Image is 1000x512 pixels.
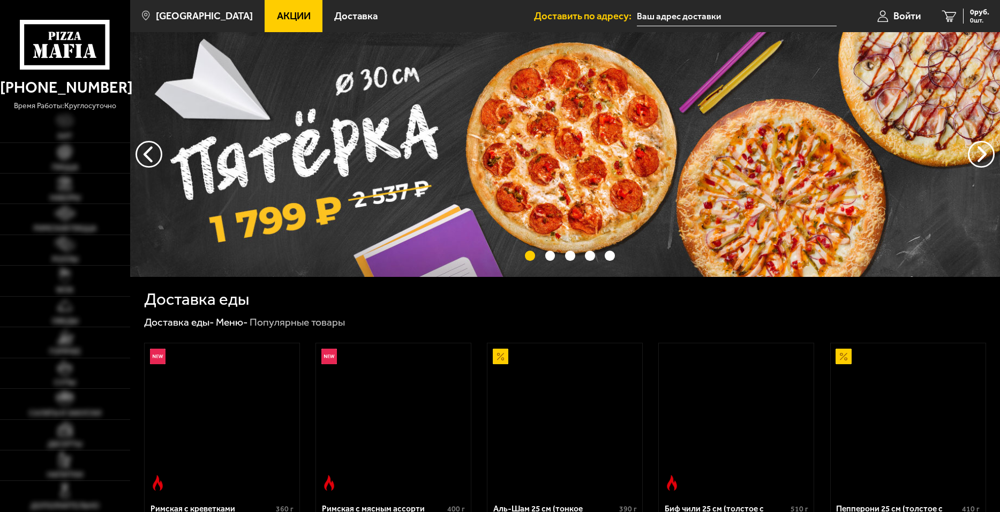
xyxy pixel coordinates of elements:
span: Хит [57,133,72,140]
button: предыдущий [968,141,995,168]
button: точки переключения [585,251,595,261]
span: Горячее [49,348,81,356]
button: точки переключения [525,251,535,261]
span: Пицца [52,164,78,171]
img: Новинка [321,349,337,364]
span: Римская пицца [34,225,96,232]
a: Доставка еды- [144,316,214,328]
button: точки переключения [565,251,575,261]
span: 0 руб. [970,9,989,16]
img: Новинка [150,349,166,364]
span: Салаты и закуски [29,410,101,417]
button: следующий [136,141,162,168]
h1: Доставка еды [144,291,249,307]
a: АкционныйПепперони 25 см (толстое с сыром) [831,343,986,496]
span: Обеды [52,318,78,325]
a: НовинкаОстрое блюдоРимская с креветками [145,343,299,496]
img: Острое блюдо [664,475,680,491]
a: Острое блюдоБиф чили 25 см (толстое с сыром) [659,343,814,496]
img: Акционный [836,349,851,364]
span: WOK [56,287,74,294]
a: Меню- [216,316,248,328]
span: Наборы [50,194,80,202]
span: Войти [893,11,921,21]
span: Дополнительно [31,502,99,510]
span: [GEOGRAPHIC_DATA] [156,11,253,21]
span: Десерты [48,441,82,448]
span: 0 шт. [970,17,989,24]
a: АкционныйАль-Шам 25 см (тонкое тесто) [487,343,642,496]
img: Акционный [493,349,508,364]
img: Острое блюдо [150,475,166,491]
span: Доставка [334,11,378,21]
input: Ваш адрес доставки [637,6,837,26]
img: Острое блюдо [321,475,337,491]
button: точки переключения [605,251,615,261]
span: Доставить по адресу: [534,11,637,21]
span: Супы [54,379,76,387]
a: НовинкаОстрое блюдоРимская с мясным ассорти [316,343,471,496]
span: Роллы [52,256,78,263]
span: Акции [277,11,311,21]
span: Напитки [47,471,83,479]
button: точки переключения [545,251,555,261]
div: Популярные товары [250,315,345,329]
